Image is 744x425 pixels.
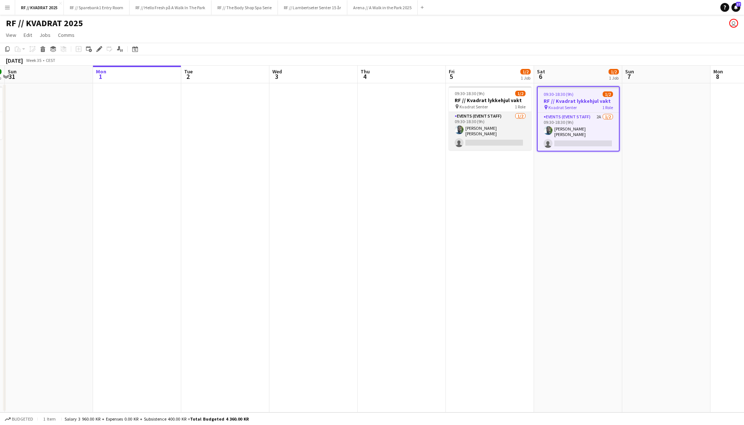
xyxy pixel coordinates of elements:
span: 09:30-18:30 (9h) [544,91,573,97]
span: View [6,32,16,38]
button: RF // Hello Fresh på A Walk In The Park [130,0,211,15]
span: 37 [736,2,741,7]
span: 1 Role [602,105,613,110]
a: View [3,30,19,40]
span: Wed [272,68,282,75]
span: Thu [361,68,370,75]
span: 1/2 [609,69,619,74]
span: 09:30-18:30 (9h) [455,91,485,96]
button: RF // KVADRAT 2025 [15,0,64,15]
span: 31 [7,72,17,81]
app-user-avatar: Marit Holvik [729,19,738,28]
div: CEST [46,58,55,63]
h3: RF // Kvadrat lykkehjul vakt [449,97,531,104]
button: Budgeted [4,415,34,423]
span: Mon [713,68,723,75]
span: Mon [96,68,106,75]
button: RF // The Body Shop Spa Serie [211,0,278,15]
span: 5 [448,72,455,81]
span: Sat [537,68,545,75]
a: Edit [21,30,35,40]
span: Sun [625,68,634,75]
div: 1 Job [521,75,530,81]
span: Edit [24,32,32,38]
h1: RF // KVADRAT 2025 [6,18,83,29]
button: Arena // A Walk in the Park 2025 [347,0,418,15]
span: Tue [184,68,193,75]
span: 4 [359,72,370,81]
app-job-card: 09:30-18:30 (9h)1/2RF // Kvadrat lykkehjul vakt Kvadrat Senter1 RoleEvents (Event Staff)1/209:30-... [449,86,531,150]
h3: RF // Kvadrat lykkehjul vakt [538,98,619,104]
app-card-role: Events (Event Staff)1/209:30-18:30 (9h)[PERSON_NAME] [PERSON_NAME] [449,112,531,150]
a: Comms [55,30,77,40]
span: Week 35 [24,58,43,63]
span: 8 [712,72,723,81]
span: Kvadrat Senter [459,104,488,109]
span: 1 Role [515,104,526,109]
button: RF // Sparebank1 Entry Room [64,0,130,15]
app-job-card: 09:30-18:30 (9h)1/2RF // Kvadrat lykkehjul vakt Kvadrat Senter1 RoleEvents (Event Staff)2A1/209:3... [537,86,620,151]
span: Total Budgeted 4 360.00 KR [190,416,249,422]
span: Budgeted [12,417,33,422]
span: 2 [183,72,193,81]
div: [DATE] [6,57,23,64]
span: Jobs [39,32,51,38]
span: 1 item [41,416,58,422]
span: 6 [536,72,545,81]
span: Kvadrat Senter [548,105,577,110]
button: RF // Lambertseter Senter 15 år [278,0,347,15]
span: Fri [449,68,455,75]
span: 1/2 [520,69,531,74]
span: 7 [624,72,634,81]
span: 1 [95,72,106,81]
a: Jobs [37,30,54,40]
span: Sun [8,68,17,75]
span: 1/2 [603,91,613,97]
app-card-role: Events (Event Staff)2A1/209:30-18:30 (9h)[PERSON_NAME] [PERSON_NAME] [538,113,619,151]
span: 1/2 [515,91,526,96]
div: Salary 3 960.00 KR + Expenses 0.00 KR + Subsistence 400.00 KR = [65,416,249,422]
span: Comms [58,32,75,38]
div: 1 Job [609,75,619,81]
a: 37 [731,3,740,12]
span: 3 [271,72,282,81]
